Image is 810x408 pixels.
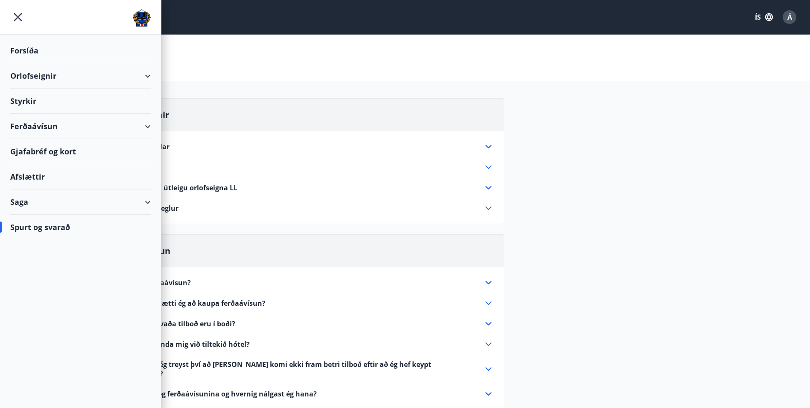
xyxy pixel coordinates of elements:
div: Hvar kaupi ég ferðaávísunina og hvernig nálgast ég hana? [119,389,494,399]
span: Hvar kaupi ég ferðaávísunina og hvernig nálgast ég hana? [119,389,317,399]
button: ÍS [750,9,778,25]
button: menu [10,9,26,25]
div: Hvernig get ég treyst því að [PERSON_NAME] komi ekki fram betri tilboð eftir að ég hef keypt ferð... [119,360,494,378]
div: Ferðaávísun [10,114,151,139]
div: Hvað er ferðaávísun? [119,278,494,288]
span: Á [787,12,792,22]
img: union_logo [133,9,151,27]
div: Gjafabréf og kort [10,139,151,164]
div: Almennt um útleigu orlofseigna LL [119,183,494,193]
button: Á [779,7,800,27]
div: Spurt og svarað [10,215,151,239]
span: Hvers vegna ætti ég að kaupa ferðaávísun? [119,299,266,308]
div: Hvers vegna ætti ég að kaupa ferðaávísun? [119,298,494,308]
span: Hvar sé ég hvaða tilboð eru í boði? [119,319,235,328]
div: Styrkir [10,89,151,114]
div: Orlofseignir [10,63,151,89]
span: Almennt um útleigu orlofseigna LL [119,183,237,192]
div: Umgengni [119,162,494,172]
span: Þarf ég að binda mig við tiltekið hótel? [119,340,250,349]
div: Forsíða [10,38,151,63]
div: Leiguskilmálar [119,142,494,152]
div: Hvar sé ég hvaða tilboð eru í boði? [119,319,494,329]
span: Hvernig get ég treyst því að [PERSON_NAME] komi ekki fram betri tilboð eftir að ég hef keypt ferð... [119,360,473,378]
div: Afslættir [10,164,151,189]
div: Saga [10,189,151,215]
div: Úthlutunarreglur [119,203,494,213]
div: Þarf ég að binda mig við tiltekið hótel? [119,339,494,349]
